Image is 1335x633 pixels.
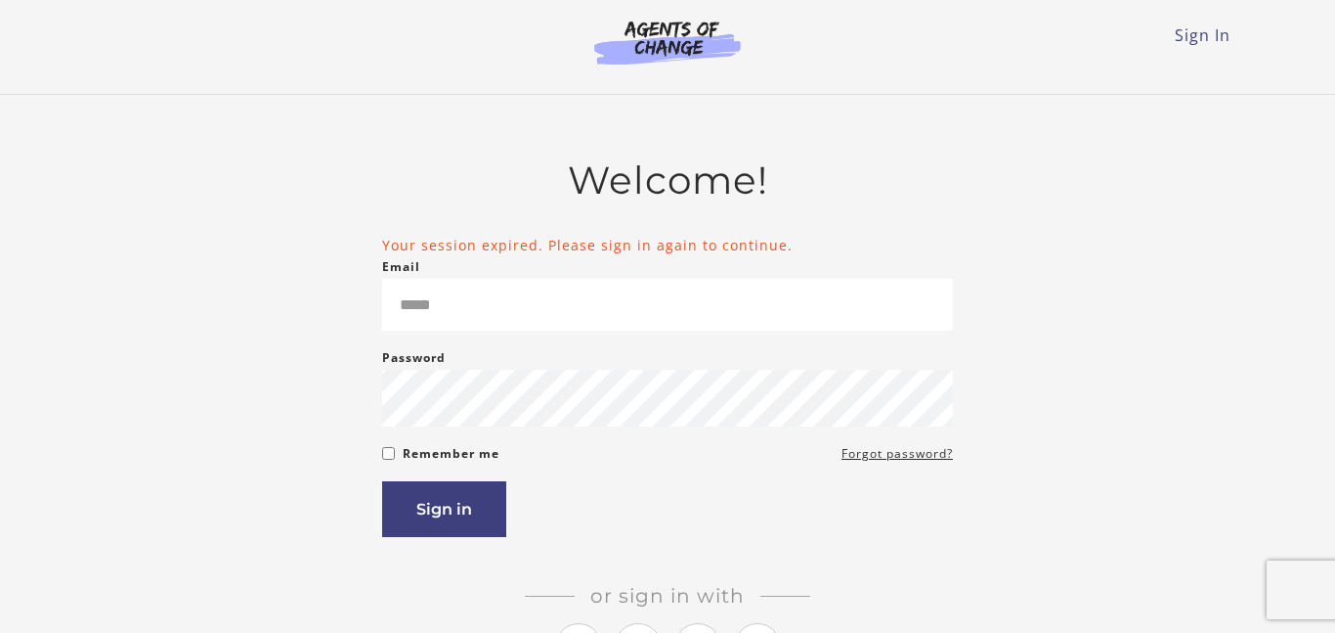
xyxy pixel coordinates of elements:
[403,442,499,466] label: Remember me
[574,20,761,65] img: Agents of Change Logo
[382,235,953,255] li: Your session expired. Please sign in again to continue.
[382,346,446,370] label: Password
[1175,24,1230,46] a: Sign In
[382,158,953,203] h2: Welcome!
[382,255,420,279] label: Email
[841,442,953,466] a: Forgot password?
[382,481,506,537] button: Sign in
[575,584,760,608] span: Or sign in with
